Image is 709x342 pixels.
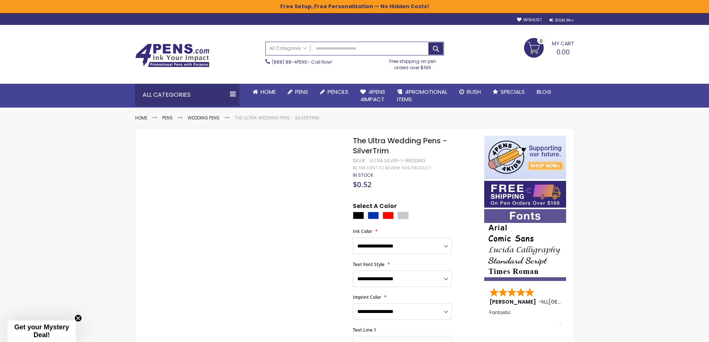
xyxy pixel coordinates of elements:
span: Rush [467,88,481,96]
div: Get your Mystery Deal!Close teaser [7,320,76,342]
span: [PERSON_NAME] [489,298,539,306]
div: Blue [368,212,379,219]
span: $0.52 [353,179,371,189]
span: Home [261,88,276,96]
span: All Categories [269,45,307,51]
a: All Categories [266,42,310,54]
div: Black [353,212,364,219]
a: Wedding Pens [188,115,220,121]
a: Wishlist [517,17,542,23]
span: Pens [295,88,308,96]
img: 4Pens Custom Pens and Promotional Products [135,44,210,67]
a: Home [247,84,282,100]
a: Be the first to review this product [353,165,431,171]
span: Select A Color [353,202,397,212]
span: Pencils [328,88,348,96]
a: Home [135,115,147,121]
img: Free shipping on orders over $199 [484,181,566,208]
span: Blog [537,88,551,96]
a: Blog [531,84,557,100]
div: Fantastic [489,310,562,326]
span: The Ultra Wedding Pens - SilverTrim [353,135,447,156]
div: Free shipping on pen orders over $199 [381,55,444,70]
span: Get your Mystery Deal! [14,323,69,339]
img: font-personalization-examples [484,209,566,281]
button: Close teaser [74,314,82,322]
span: 4Pens 4impact [360,88,385,103]
a: (888) 88-4PENS [272,59,307,65]
span: Text Font Style [353,261,384,268]
div: Red [383,212,394,219]
strong: SKU [353,157,367,164]
a: Pens [282,84,314,100]
span: Imprint Color [353,294,381,300]
span: 4PROMOTIONAL ITEMS [397,88,447,103]
div: Sign In [549,17,574,23]
img: 4pens 4 kids [484,136,566,179]
a: Pens [162,115,173,121]
span: Text Line 1 [353,327,376,333]
a: 4Pens4impact [354,84,391,108]
a: Specials [487,84,531,100]
div: Silver [397,212,409,219]
span: 0 [540,38,543,45]
div: Ultra Silver-1-wedding [370,158,425,164]
a: 0.00 0 [524,38,574,57]
span: 0.00 [556,47,570,57]
div: All Categories [135,84,239,106]
span: Specials [501,88,525,96]
span: - Call Now! [272,59,332,65]
a: 4PROMOTIONALITEMS [391,84,453,108]
span: Ink Color [353,228,372,234]
span: NJ [542,298,547,306]
div: Availability [353,172,373,178]
span: In stock [353,172,373,178]
li: The Ultra Wedding Pens - SilverTrim [234,115,319,121]
span: [GEOGRAPHIC_DATA] [549,298,603,306]
span: - , [539,298,603,306]
a: Pencils [314,84,354,100]
a: Rush [453,84,487,100]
